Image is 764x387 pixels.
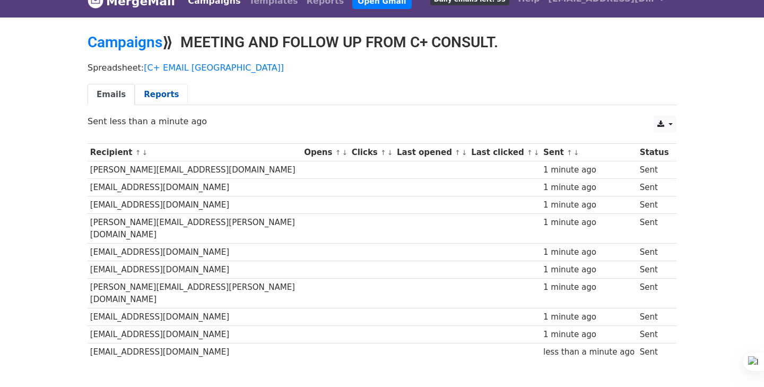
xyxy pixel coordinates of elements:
[637,244,671,261] td: Sent
[541,144,637,161] th: Sent
[88,325,301,343] td: [EMAIL_ADDRESS][DOMAIN_NAME]
[543,346,635,358] div: less than a minute ago
[543,246,635,259] div: 1 minute ago
[88,343,301,361] td: [EMAIL_ADDRESS][DOMAIN_NAME]
[142,149,147,157] a: ↓
[543,217,635,229] div: 1 minute ago
[574,149,579,157] a: ↓
[88,308,301,325] td: [EMAIL_ADDRESS][DOMAIN_NAME]
[455,149,461,157] a: ↑
[637,308,671,325] td: Sent
[135,149,141,157] a: ↑
[637,343,671,361] td: Sent
[88,261,301,279] td: [EMAIL_ADDRESS][DOMAIN_NAME]
[144,63,284,73] a: [C+ EMAIL [GEOGRAPHIC_DATA]]
[567,149,572,157] a: ↑
[88,33,162,51] a: Campaigns
[711,336,764,387] div: Tiện ích trò chuyện
[637,261,671,279] td: Sent
[394,144,468,161] th: Last opened
[527,149,533,157] a: ↑
[711,336,764,387] iframe: Chat Widget
[88,144,301,161] th: Recipient
[543,164,635,176] div: 1 minute ago
[88,84,135,106] a: Emails
[543,311,635,323] div: 1 minute ago
[462,149,467,157] a: ↓
[543,199,635,211] div: 1 minute ago
[335,149,341,157] a: ↑
[543,264,635,276] div: 1 minute ago
[349,144,394,161] th: Clicks
[301,144,349,161] th: Opens
[88,244,301,261] td: [EMAIL_ADDRESS][DOMAIN_NAME]
[88,116,676,127] p: Sent less than a minute ago
[637,325,671,343] td: Sent
[88,196,301,214] td: [EMAIL_ADDRESS][DOMAIN_NAME]
[468,144,541,161] th: Last clicked
[637,214,671,244] td: Sent
[543,329,635,341] div: 1 minute ago
[387,149,393,157] a: ↓
[534,149,540,157] a: ↓
[637,144,671,161] th: Status
[88,62,676,73] p: Spreadsheet:
[543,281,635,294] div: 1 minute ago
[88,33,676,51] h2: ⟫ MEETING AND FOLLOW UP FROM C+ CONSULT.
[88,214,301,244] td: [PERSON_NAME][EMAIL_ADDRESS][PERSON_NAME][DOMAIN_NAME]
[380,149,386,157] a: ↑
[637,196,671,214] td: Sent
[637,179,671,196] td: Sent
[88,161,301,179] td: [PERSON_NAME][EMAIL_ADDRESS][DOMAIN_NAME]
[88,279,301,308] td: [PERSON_NAME][EMAIL_ADDRESS][PERSON_NAME][DOMAIN_NAME]
[135,84,188,106] a: Reports
[637,161,671,179] td: Sent
[637,279,671,308] td: Sent
[543,182,635,194] div: 1 minute ago
[88,179,301,196] td: [EMAIL_ADDRESS][DOMAIN_NAME]
[342,149,348,157] a: ↓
